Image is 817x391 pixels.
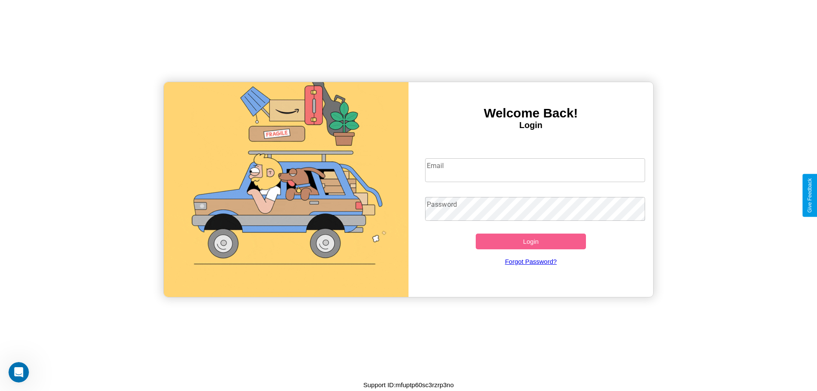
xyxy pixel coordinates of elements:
[408,120,653,130] h4: Login
[164,82,408,297] img: gif
[807,178,813,213] div: Give Feedback
[9,362,29,382] iframe: Intercom live chat
[363,379,454,391] p: Support ID: mfuptp60sc3rzrp3no
[421,249,641,274] a: Forgot Password?
[408,106,653,120] h3: Welcome Back!
[476,234,586,249] button: Login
